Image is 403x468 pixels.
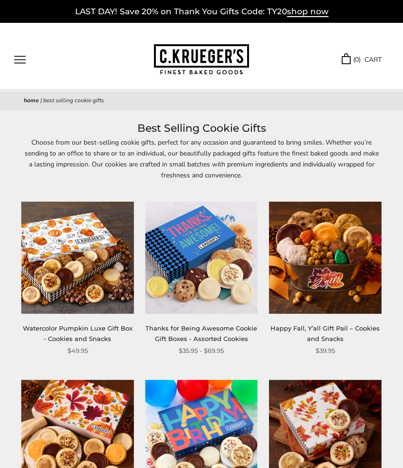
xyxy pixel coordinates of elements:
[287,7,328,17] span: shop now
[270,324,380,342] a: Happy Fall, Y’all Gift Pail – Cookies and Snacks
[14,56,26,64] button: Open navigation
[154,44,249,75] img: C.KRUEGER'S
[67,346,88,356] span: $49.95
[269,202,382,314] img: Happy Fall, Y’all Gift Pail – Cookies and Snacks
[43,97,104,104] span: Best Selling Cookie Gifts
[342,54,382,65] a: (0) CART
[24,96,379,106] nav: breadcrumbs
[145,324,257,342] a: Thanks for Being Awesome Cookie Gift Boxes - Assorted Cookies
[75,7,328,17] a: LAST DAY! Save 20% on Thank You Gifts Code: TY20shop now
[23,324,133,342] a: Watercolor Pumpkin Luxe Gift Box - Cookies and Snacks
[179,346,224,356] span: $35.95 - $69.95
[24,120,379,137] h1: Best Selling Cookie Gifts
[21,202,134,314] img: Watercolor Pumpkin Luxe Gift Box - Cookies and Snacks
[24,97,39,104] a: Home
[24,137,379,192] p: Choose from our best-selling cookie gifts, perfect for any occasion and guaranteed to bring smile...
[316,346,335,356] span: $39.95
[145,202,258,314] img: Thanks for Being Awesome Cookie Gift Boxes - Assorted Cookies
[40,97,42,104] span: |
